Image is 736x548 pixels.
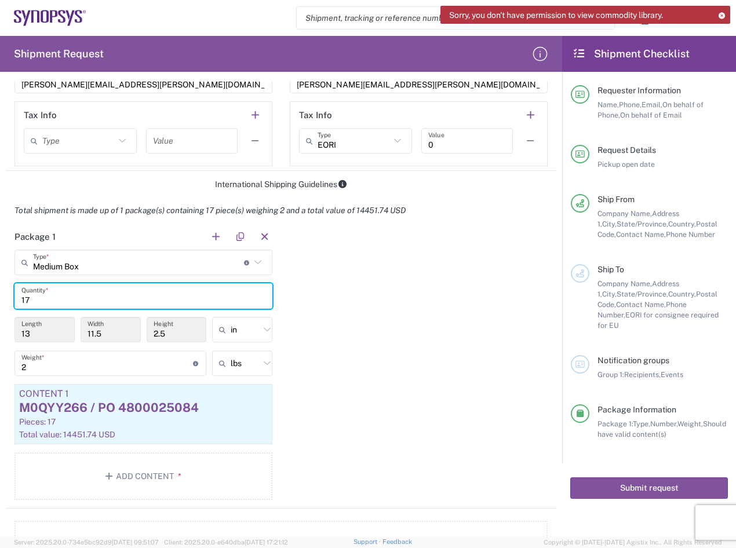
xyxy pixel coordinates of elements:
[19,389,268,399] div: Content 1
[597,265,624,274] span: Ship To
[449,10,663,20] span: Sorry, you don't have permission to view commodity library.
[597,160,655,169] span: Pickup open date
[650,419,677,428] span: Number,
[661,370,683,379] span: Events
[597,145,656,155] span: Request Details
[164,539,288,546] span: Client: 2025.20.0-e640dba
[597,405,676,414] span: Package Information
[619,100,642,109] span: Phone,
[668,290,696,298] span: Country,
[297,7,597,29] input: Shipment, tracking or reference number
[299,109,332,121] h2: Tax Info
[624,370,661,379] span: Recipients,
[666,230,715,239] span: Phone Number
[14,539,159,546] span: Server: 2025.20.0-734e5bc92d9
[597,419,633,428] span: Package 1:
[602,290,617,298] span: City,
[354,538,382,545] a: Support
[382,538,412,545] a: Feedback
[597,86,681,95] span: Requester Information
[544,537,722,547] span: Copyright © [DATE]-[DATE] Agistix Inc., All Rights Reserved
[14,452,272,500] button: Add Content*
[597,209,652,218] span: Company Name,
[19,399,268,417] div: M0QYY266 / PO 4800025084
[616,300,666,309] span: Contact Name,
[14,231,56,243] h2: Package 1
[597,279,652,288] span: Company Name,
[19,417,268,427] div: Pieces: 17
[597,310,719,330] span: EORI for consignee required for EU
[617,290,668,298] span: State/Province,
[620,111,682,119] span: On behalf of Email
[597,370,624,379] span: Group 1:
[597,100,619,109] span: Name,
[597,356,669,365] span: Notification groups
[677,419,703,428] span: Weight,
[633,419,650,428] span: Type,
[6,206,414,215] em: Total shipment is made up of 1 package(s) containing 17 piece(s) weighing 2 and a total value of ...
[245,539,288,546] span: [DATE] 17:21:12
[573,47,690,61] h2: Shipment Checklist
[6,179,556,189] div: International Shipping Guidelines
[112,539,159,546] span: [DATE] 09:51:07
[14,47,104,61] h2: Shipment Request
[570,477,728,499] button: Submit request
[19,429,268,440] div: Total value: 14451.74 USD
[597,195,635,204] span: Ship From
[24,109,57,121] h2: Tax Info
[617,220,668,228] span: State/Province,
[602,220,617,228] span: City,
[668,220,696,228] span: Country,
[642,100,662,109] span: Email,
[616,230,666,239] span: Contact Name,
